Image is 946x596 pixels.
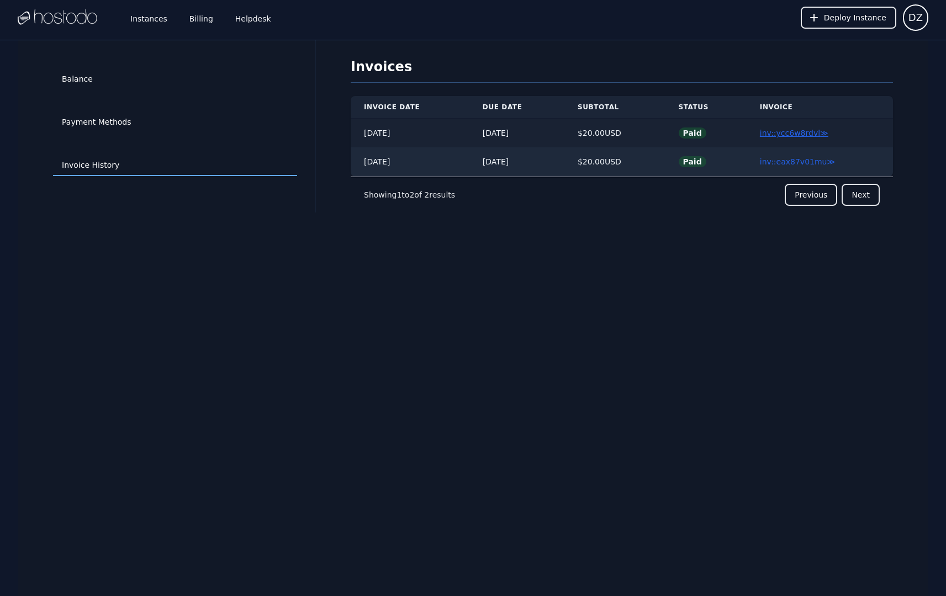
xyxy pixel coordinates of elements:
[18,9,97,26] img: Logo
[424,190,429,199] span: 2
[469,96,564,119] th: Due Date
[760,157,835,166] a: inv::eax87v01mu≫
[801,7,896,29] button: Deploy Instance
[351,96,469,119] th: Invoice Date
[564,96,665,119] th: Subtotal
[53,155,297,176] a: Invoice History
[908,10,923,25] span: DZ
[469,119,564,148] td: [DATE]
[53,69,297,90] a: Balance
[679,156,706,167] span: Paid
[351,58,893,83] h1: Invoices
[903,4,928,31] button: User menu
[409,190,414,199] span: 2
[364,189,455,200] p: Showing to of results
[53,112,297,133] a: Payment Methods
[469,147,564,177] td: [DATE]
[397,190,401,199] span: 1
[578,156,652,167] div: $ 20.00 USD
[665,96,747,119] th: Status
[351,119,469,148] td: [DATE]
[785,184,837,206] button: Previous
[351,177,893,212] nav: Pagination
[747,96,893,119] th: Invoice
[351,147,469,177] td: [DATE]
[824,12,886,23] span: Deploy Instance
[842,184,880,206] button: Next
[679,127,706,139] span: Paid
[760,129,828,137] a: inv::ycc6w8rdvl≫
[578,127,652,139] div: $ 20.00 USD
